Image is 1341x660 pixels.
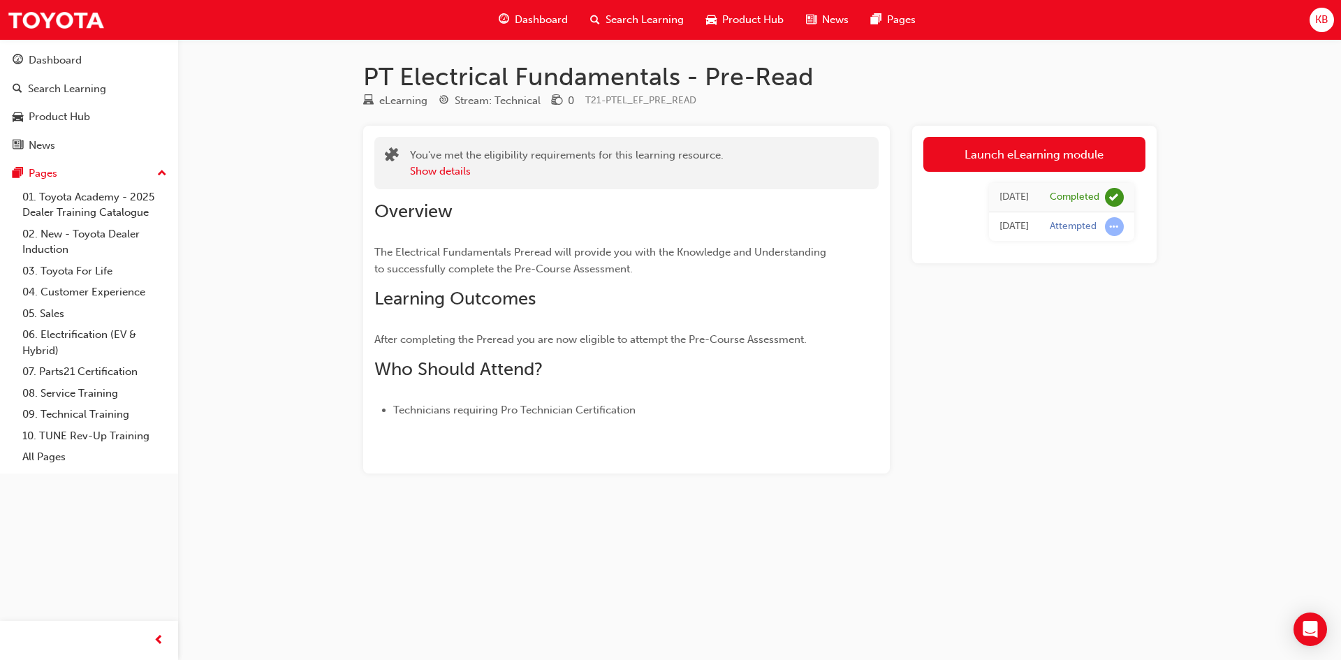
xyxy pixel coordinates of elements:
a: search-iconSearch Learning [579,6,695,34]
div: Stream: Technical [455,93,541,109]
span: up-icon [157,165,167,183]
a: 09. Technical Training [17,404,173,425]
span: money-icon [552,95,562,108]
div: Attempted [1050,220,1097,233]
span: Overview [374,200,453,222]
a: All Pages [17,446,173,468]
span: learningResourceType_ELEARNING-icon [363,95,374,108]
span: Product Hub [722,12,784,28]
button: Show details [410,163,471,179]
span: Who Should Attend? [374,358,543,380]
img: Trak [7,4,105,36]
span: guage-icon [499,11,509,29]
a: news-iconNews [795,6,860,34]
a: 05. Sales [17,303,173,325]
span: Learning Outcomes [374,288,536,309]
a: 03. Toyota For Life [17,261,173,282]
div: Product Hub [29,109,90,125]
span: News [822,12,849,28]
span: news-icon [13,140,23,152]
a: pages-iconPages [860,6,927,34]
a: 02. New - Toyota Dealer Induction [17,223,173,261]
a: Search Learning [6,76,173,102]
span: learningRecordVerb_COMPLETE-icon [1105,188,1124,207]
div: Stream [439,92,541,110]
span: car-icon [706,11,717,29]
div: News [29,138,55,154]
a: car-iconProduct Hub [695,6,795,34]
span: After completing the Preread you are now eligible to attempt the Pre-Course Assessment. [374,333,807,346]
h1: PT Electrical Fundamentals - Pre-Read [363,61,1157,92]
span: car-icon [13,111,23,124]
span: search-icon [590,11,600,29]
span: Technicians requiring Pro Technician Certification [393,404,636,416]
div: You've met the eligibility requirements for this learning resource. [410,147,724,179]
div: 0 [568,93,574,109]
span: prev-icon [154,632,164,650]
span: Search Learning [606,12,684,28]
a: News [6,133,173,159]
a: Dashboard [6,47,173,73]
span: KB [1315,12,1328,28]
span: learningRecordVerb_ATTEMPT-icon [1105,217,1124,236]
a: guage-iconDashboard [488,6,579,34]
div: Mon Aug 25 2025 10:01:22 GMT+1000 (Australian Eastern Standard Time) [999,189,1029,205]
div: Search Learning [28,81,106,97]
span: puzzle-icon [385,149,399,165]
span: Dashboard [515,12,568,28]
div: Dashboard [29,52,82,68]
div: Price [552,92,574,110]
div: Mon Aug 25 2025 10:01:04 GMT+1000 (Australian Eastern Standard Time) [999,219,1029,235]
span: Pages [887,12,916,28]
div: eLearning [379,93,427,109]
span: The Electrical Fundamentals Preread will provide you with the Knowledge and Understanding to succ... [374,246,829,275]
span: target-icon [439,95,449,108]
span: search-icon [13,83,22,96]
div: Type [363,92,427,110]
span: guage-icon [13,54,23,67]
span: news-icon [806,11,816,29]
a: 07. Parts21 Certification [17,361,173,383]
div: Completed [1050,191,1099,204]
button: Pages [6,161,173,186]
span: pages-icon [871,11,881,29]
div: Open Intercom Messenger [1294,613,1327,646]
a: Launch eLearning module [923,137,1145,172]
div: Pages [29,166,57,182]
a: 01. Toyota Academy - 2025 Dealer Training Catalogue [17,186,173,223]
a: 08. Service Training [17,383,173,404]
a: Product Hub [6,104,173,130]
button: KB [1310,8,1334,32]
a: 06. Electrification (EV & Hybrid) [17,324,173,361]
span: Learning resource code [585,94,696,106]
span: pages-icon [13,168,23,180]
button: DashboardSearch LearningProduct HubNews [6,45,173,161]
a: 04. Customer Experience [17,281,173,303]
a: 10. TUNE Rev-Up Training [17,425,173,447]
